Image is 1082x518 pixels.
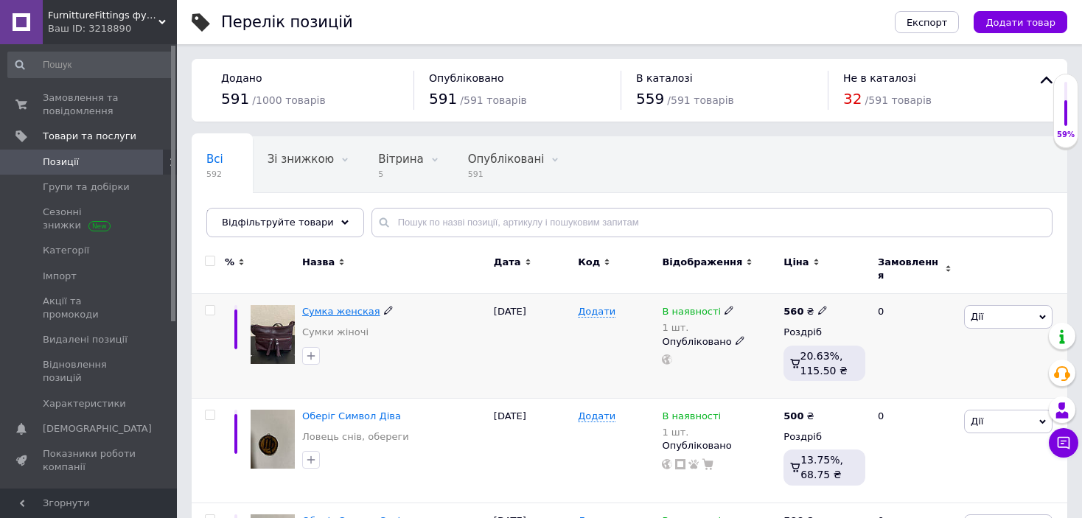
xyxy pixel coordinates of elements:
span: Всі [206,153,223,166]
div: Роздріб [783,326,865,339]
span: FurnittureFittings фурнітура для меблів. Шкіряні ремінці для годинника. [48,9,158,22]
span: Дії [971,416,983,427]
span: Категорії [43,244,89,257]
span: Замовлення та повідомлення [43,91,136,118]
button: Чат з покупцем [1049,428,1078,458]
span: 591 [468,169,545,180]
span: 592 [206,169,223,180]
span: Позиції [43,155,79,169]
div: Перелік позицій [221,15,353,30]
div: 0 [869,294,960,399]
span: % [225,256,234,269]
input: Пошук [7,52,174,78]
span: Замовлення [878,256,941,282]
span: Акції та промокоди [43,295,136,321]
span: Вітрина [378,153,423,166]
a: Сумка женская [302,306,380,317]
span: [DEMOGRAPHIC_DATA] [43,422,152,435]
span: 591 [221,90,249,108]
span: Групи та добірки [43,181,130,194]
span: Видалені позиції [43,333,128,346]
span: Відновлення позицій [43,358,136,385]
span: / 591 товарів [460,94,526,106]
span: Дата [494,256,521,269]
span: Опубліковано [429,72,504,84]
div: 0 [869,398,960,503]
span: Додати [578,306,615,318]
span: Характеристики [43,397,126,410]
span: / 1000 товарів [252,94,325,106]
span: В наявності [662,410,721,426]
span: Додано [221,72,262,84]
div: Опубліковано [662,439,776,452]
span: Додати [578,410,615,422]
span: В каталозі [636,72,693,84]
input: Пошук по назві позиції, артикулу і пошуковим запитам [371,208,1053,237]
div: ₴ [783,410,814,423]
div: Опубліковано [662,335,776,349]
img: Сумка женская [251,305,295,364]
span: Код [578,256,600,269]
span: Не в каталозі [843,72,916,84]
span: 591 [429,90,457,108]
span: Зі знижкою [268,153,334,166]
a: Ловець снів, обереги [302,430,409,444]
span: Відфільтруйте товари [222,217,334,228]
span: 13.75%, 68.75 ₴ [800,454,843,480]
div: 1 шт. [662,322,734,333]
span: 559 [636,90,664,108]
div: Ваш ID: 3218890 [48,22,177,35]
div: Роздріб [783,430,865,444]
span: Відображення [662,256,742,269]
div: [DATE] [490,398,574,503]
span: Ціна [783,256,809,269]
span: Імпорт [43,270,77,283]
span: Панель управління [43,486,136,512]
span: В наявності [662,306,721,321]
span: Сезонні знижки [43,206,136,232]
span: Назва [302,256,335,269]
button: Експорт [895,11,960,33]
span: Опубліковані [468,153,545,166]
img: Оберіг Символ Діва [251,410,295,469]
span: / 591 товарів [667,94,733,106]
span: Приховані [206,209,266,222]
div: 59% [1054,130,1078,140]
span: Товари та послуги [43,130,136,143]
b: 500 [783,410,803,421]
div: 1 шт. [662,427,721,438]
span: Показники роботи компанії [43,447,136,474]
div: [DATE] [490,294,574,399]
a: Оберіг Символ Діва [302,410,401,421]
span: Дії [971,311,983,322]
a: Сумки жіночі [302,326,369,339]
button: Додати товар [974,11,1067,33]
span: / 591 товарів [865,94,932,106]
span: 5 [378,169,423,180]
span: Додати товар [985,17,1055,28]
span: Експорт [907,17,948,28]
span: 20.63%, 115.50 ₴ [800,350,848,377]
b: 560 [783,306,803,317]
div: ₴ [783,305,827,318]
span: 32 [843,90,862,108]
